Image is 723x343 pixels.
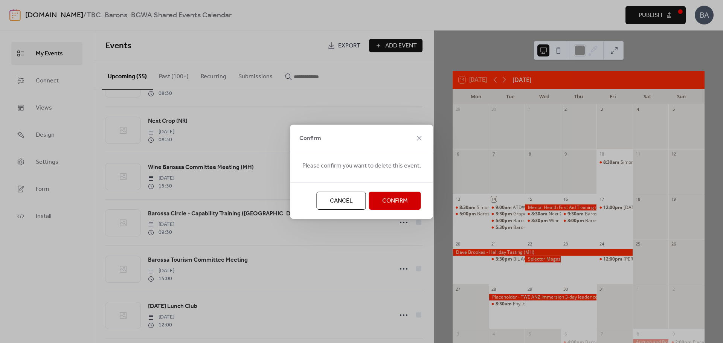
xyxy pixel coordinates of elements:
[369,192,421,210] button: Confirm
[382,197,408,206] span: Confirm
[299,134,321,143] span: Confirm
[330,197,353,206] span: Cancel
[302,162,421,171] span: Please confirm you want to delete this event.
[317,192,366,210] button: Cancel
